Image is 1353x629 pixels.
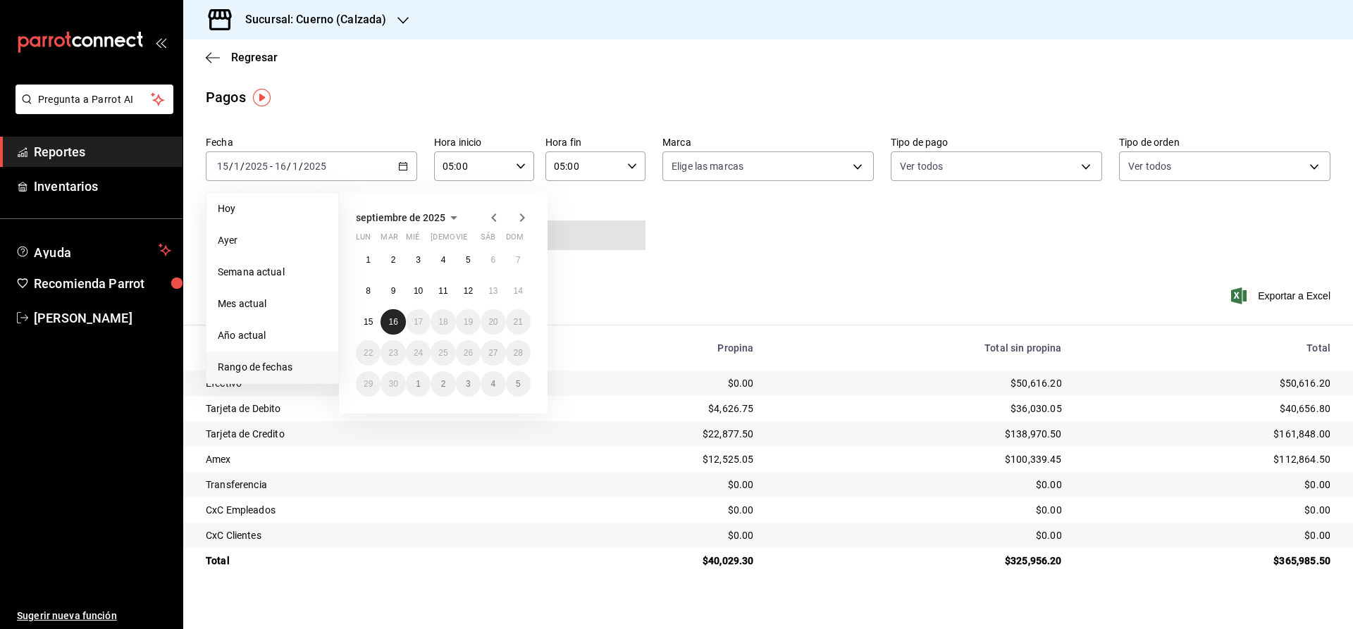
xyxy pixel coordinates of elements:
[1085,376,1330,390] div: $50,616.20
[1085,452,1330,466] div: $112,864.50
[1085,401,1330,416] div: $40,656.80
[364,348,373,358] abbr: 22 de septiembre de 2025
[456,247,481,273] button: 5 de septiembre de 2025
[34,309,171,328] span: [PERSON_NAME]
[206,427,526,441] div: Tarjeta de Credito
[456,340,481,366] button: 26 de septiembre de 2025
[549,427,754,441] div: $22,877.50
[388,317,397,327] abbr: 16 de septiembre de 2025
[206,87,246,108] div: Pagos
[406,340,431,366] button: 24 de septiembre de 2025
[481,278,505,304] button: 13 de septiembre de 2025
[240,161,245,172] span: /
[488,317,498,327] abbr: 20 de septiembre de 2025
[34,177,171,196] span: Inventarios
[1234,287,1330,304] button: Exportar a Excel
[549,376,754,390] div: $0.00
[441,255,446,265] abbr: 4 de septiembre de 2025
[662,137,874,147] label: Marca
[381,278,405,304] button: 9 de septiembre de 2025
[229,161,233,172] span: /
[506,371,531,397] button: 5 de octubre de 2025
[356,247,381,273] button: 1 de septiembre de 2025
[516,255,521,265] abbr: 7 de septiembre de 2025
[381,247,405,273] button: 2 de septiembre de 2025
[516,379,521,389] abbr: 5 de octubre de 2025
[1085,528,1330,542] div: $0.00
[549,342,754,354] div: Propina
[506,309,531,335] button: 21 de septiembre de 2025
[1128,159,1171,173] span: Ver todos
[356,371,381,397] button: 29 de septiembre de 2025
[356,212,445,223] span: septiembre de 2025
[155,37,166,48] button: open_drawer_menu
[776,427,1061,441] div: $138,970.50
[431,247,455,273] button: 4 de septiembre de 2025
[506,278,531,304] button: 14 de septiembre de 2025
[481,371,505,397] button: 4 de octubre de 2025
[1119,137,1330,147] label: Tipo de orden
[1085,427,1330,441] div: $161,848.00
[406,278,431,304] button: 10 de septiembre de 2025
[34,142,171,161] span: Reportes
[206,478,526,492] div: Transferencia
[549,528,754,542] div: $0.00
[431,309,455,335] button: 18 de septiembre de 2025
[234,11,386,28] h3: Sucursal: Cuerno (Calzada)
[253,89,271,106] img: Tooltip marker
[270,161,273,172] span: -
[466,255,471,265] abbr: 5 de septiembre de 2025
[481,309,505,335] button: 20 de septiembre de 2025
[406,232,419,247] abbr: miércoles
[1085,554,1330,568] div: $365,985.50
[431,371,455,397] button: 2 de octubre de 2025
[549,401,754,416] div: $4,626.75
[364,317,373,327] abbr: 15 de septiembre de 2025
[218,265,327,280] span: Semana actual
[231,51,278,64] span: Regresar
[506,340,531,366] button: 28 de septiembre de 2025
[406,371,431,397] button: 1 de octubre de 2025
[38,92,152,107] span: Pregunta a Parrot AI
[34,242,153,259] span: Ayuda
[206,452,526,466] div: Amex
[438,317,447,327] abbr: 18 de septiembre de 2025
[206,137,417,147] label: Fecha
[456,371,481,397] button: 3 de octubre de 2025
[414,317,423,327] abbr: 17 de septiembre de 2025
[1085,342,1330,354] div: Total
[464,317,473,327] abbr: 19 de septiembre de 2025
[10,102,173,117] a: Pregunta a Parrot AI
[218,360,327,375] span: Rango de fechas
[456,232,467,247] abbr: viernes
[672,159,743,173] span: Elige las marcas
[381,340,405,366] button: 23 de septiembre de 2025
[206,528,526,542] div: CxC Clientes
[490,379,495,389] abbr: 4 de octubre de 2025
[776,554,1061,568] div: $325,956.20
[414,286,423,296] abbr: 10 de septiembre de 2025
[366,286,371,296] abbr: 8 de septiembre de 2025
[356,278,381,304] button: 8 de septiembre de 2025
[381,309,405,335] button: 16 de septiembre de 2025
[506,247,531,273] button: 7 de septiembre de 2025
[1085,503,1330,517] div: $0.00
[549,554,754,568] div: $40,029.30
[388,348,397,358] abbr: 23 de septiembre de 2025
[514,348,523,358] abbr: 28 de septiembre de 2025
[287,161,291,172] span: /
[292,161,299,172] input: --
[245,161,268,172] input: ----
[17,609,171,623] span: Sugerir nueva función
[776,528,1061,542] div: $0.00
[514,286,523,296] abbr: 14 de septiembre de 2025
[34,274,171,293] span: Recomienda Parrot
[274,161,287,172] input: --
[434,137,534,147] label: Hora inicio
[391,286,396,296] abbr: 9 de septiembre de 2025
[356,232,371,247] abbr: lunes
[776,342,1061,354] div: Total sin propina
[900,159,943,173] span: Ver todos
[1085,478,1330,492] div: $0.00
